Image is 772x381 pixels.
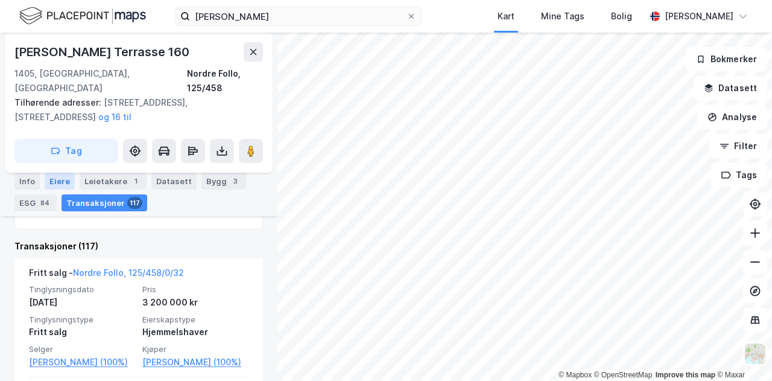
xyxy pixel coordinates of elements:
[711,163,767,187] button: Tags
[541,9,584,24] div: Mine Tags
[142,284,248,295] span: Pris
[611,9,632,24] div: Bolig
[594,371,653,379] a: OpenStreetMap
[14,95,253,124] div: [STREET_ADDRESS], [STREET_ADDRESS]
[697,105,767,129] button: Analyse
[709,134,767,158] button: Filter
[29,355,135,370] a: [PERSON_NAME] (100%)
[558,371,592,379] a: Mapbox
[127,197,142,209] div: 117
[712,323,772,381] iframe: Chat Widget
[229,175,241,187] div: 3
[142,315,248,325] span: Eierskapstype
[142,295,248,310] div: 3 200 000 kr
[19,5,146,27] img: logo.f888ab2527a4732fd821a326f86c7f29.svg
[14,239,263,254] div: Transaksjoner (117)
[151,173,197,190] div: Datasett
[73,267,184,278] a: Nordre Follo, 125/458/0/32
[29,284,135,295] span: Tinglysningsdato
[694,76,767,100] button: Datasett
[14,173,40,190] div: Info
[80,173,147,190] div: Leietakere
[29,325,135,339] div: Fritt salg
[498,9,514,24] div: Kart
[656,371,715,379] a: Improve this map
[190,7,407,25] input: Søk på adresse, matrikkel, gårdeiere, leietakere eller personer
[142,355,248,370] a: [PERSON_NAME] (100%)
[142,344,248,354] span: Kjøper
[14,42,192,62] div: [PERSON_NAME] Terrasse 160
[142,325,248,339] div: Hjemmelshaver
[712,323,772,381] div: Kontrollprogram for chat
[201,173,246,190] div: Bygg
[14,194,57,211] div: ESG
[686,47,767,71] button: Bokmerker
[130,175,142,187] div: 1
[29,266,184,285] div: Fritt salg -
[14,139,118,163] button: Tag
[38,197,52,209] div: 84
[14,66,187,95] div: 1405, [GEOGRAPHIC_DATA], [GEOGRAPHIC_DATA]
[14,97,104,107] span: Tilhørende adresser:
[45,173,75,190] div: Eiere
[29,344,135,354] span: Selger
[665,9,733,24] div: [PERSON_NAME]
[29,295,135,310] div: [DATE]
[29,315,135,325] span: Tinglysningstype
[187,66,263,95] div: Nordre Follo, 125/458
[62,194,147,211] div: Transaksjoner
